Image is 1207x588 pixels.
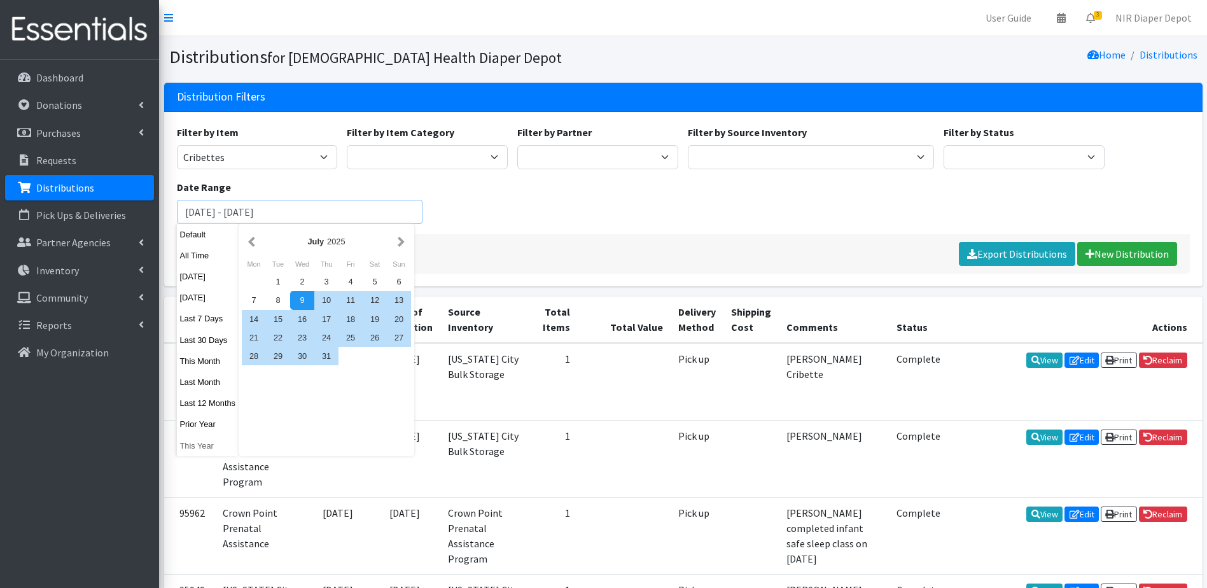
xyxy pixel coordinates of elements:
td: 1 [531,497,578,574]
input: January 1, 2011 - December 31, 2011 [177,200,423,224]
td: 1 [531,343,578,421]
div: 23 [290,328,314,347]
td: [PERSON_NAME] [779,420,889,497]
a: Print [1101,430,1137,445]
a: Donations [5,92,154,118]
strong: July [307,237,324,246]
td: [PERSON_NAME] completed infant safe sleep class on [DATE] [779,497,889,574]
a: Requests [5,148,154,173]
p: Purchases [36,127,81,139]
div: 13 [387,291,411,309]
a: Edit [1064,353,1099,368]
p: Distributions [36,181,94,194]
th: Total Items [531,297,578,343]
div: Saturday [363,256,387,272]
a: Purchases [5,120,154,146]
div: 14 [242,310,266,328]
a: Edit [1064,507,1099,522]
div: Wednesday [290,256,314,272]
p: Inventory [36,264,79,277]
td: [DATE] [370,420,440,497]
div: 6 [387,272,411,291]
p: Partner Agencies [36,236,111,249]
div: 10 [314,291,338,309]
td: [US_STATE] City Bulk Storage [440,343,531,421]
p: Donations [36,99,82,111]
td: Crown Point Prenatal Assistance Program [440,497,531,574]
td: [PERSON_NAME] Cribette [779,343,889,421]
div: 24 [314,328,338,347]
button: Prior Year [177,415,239,433]
button: This Month [177,352,239,370]
td: [DATE] [306,420,370,497]
div: 12 [363,291,387,309]
a: Pick Ups & Deliveries [5,202,154,228]
label: Filter by Source Inventory [688,125,807,140]
p: Pick Ups & Deliveries [36,209,126,221]
a: Inventory [5,258,154,283]
div: 27 [387,328,411,347]
th: Source Inventory [440,297,531,343]
td: [US_STATE] City Bulk Storage [440,420,531,497]
div: 4 [338,272,363,291]
a: New Distribution [1077,242,1177,266]
p: Requests [36,154,76,167]
button: Last Month [177,373,239,391]
th: ID [164,297,215,343]
p: Reports [36,319,72,332]
div: 29 [266,347,290,365]
div: 2 [290,272,314,291]
td: 1 [531,420,578,497]
p: My Organization [36,346,109,359]
td: Pick up [671,497,723,574]
div: 20 [387,310,411,328]
label: Filter by Item [177,125,239,140]
div: 8 [266,291,290,309]
div: 15 [266,310,290,328]
a: Print [1101,507,1137,522]
td: Crown Point Prenatal Assistance [215,497,306,574]
div: 11 [338,291,363,309]
a: Partner Agencies [5,230,154,255]
label: Filter by Item Category [347,125,454,140]
td: [DATE] [306,497,370,574]
div: 28 [242,347,266,365]
div: Friday [338,256,363,272]
th: Actions [948,297,1203,343]
div: 1 [266,272,290,291]
a: User Guide [975,5,1042,31]
td: Complete [889,497,948,574]
a: Reclaim [1139,353,1187,368]
button: Default [177,225,239,244]
a: Distributions [1140,48,1197,61]
th: Delivery Method [671,297,723,343]
div: Thursday [314,256,338,272]
div: 17 [314,310,338,328]
td: Pick up [671,343,723,421]
a: Export Distributions [959,242,1075,266]
td: 95950 [164,420,215,497]
label: Date Range [177,179,231,195]
div: 30 [290,347,314,365]
div: 9 [290,291,314,309]
div: 5 [363,272,387,291]
label: Filter by Status [944,125,1014,140]
a: Home [1087,48,1126,61]
a: NIR Diaper Depot [1105,5,1202,31]
div: 22 [266,328,290,347]
td: [US_STATE] City Prenatal Assistance Program [215,420,306,497]
a: View [1026,353,1063,368]
a: View [1026,430,1063,445]
a: Distributions [5,175,154,200]
button: This Year [177,437,239,455]
a: My Organization [5,340,154,365]
button: Last 12 Months [177,394,239,412]
td: [DATE] [370,497,440,574]
p: Community [36,291,88,304]
a: Community [5,285,154,311]
a: View [1026,507,1063,522]
div: 26 [363,328,387,347]
h1: Distributions [169,46,679,68]
div: 31 [314,347,338,365]
div: 16 [290,310,314,328]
